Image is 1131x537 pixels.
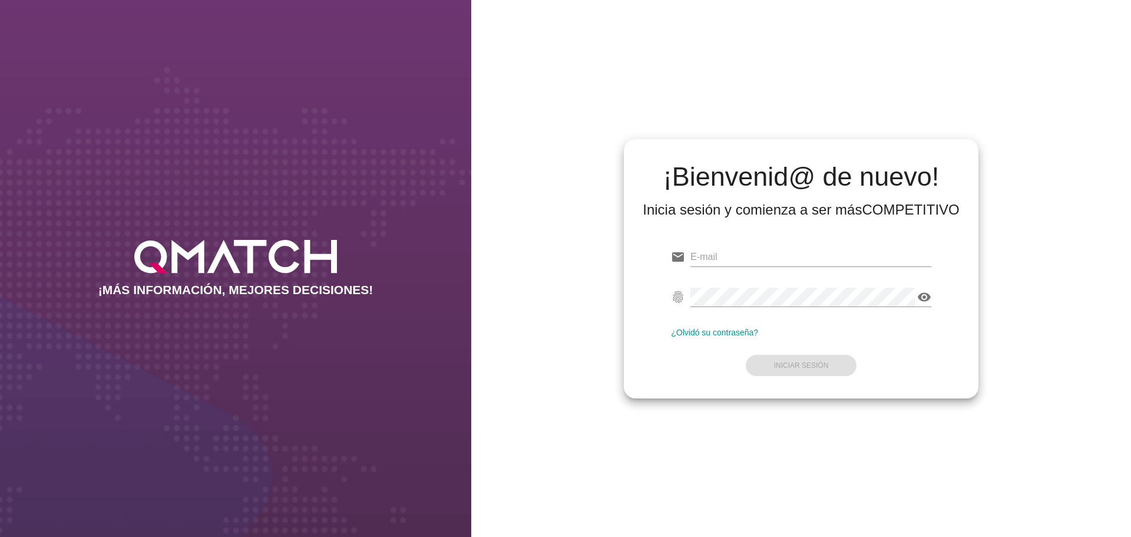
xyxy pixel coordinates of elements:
[671,290,685,304] i: fingerprint
[643,163,960,191] h2: ¡Bienvenid@ de nuevo!
[671,328,758,337] a: ¿Olvidó su contraseña?
[690,248,931,266] input: E-mail
[671,250,685,264] i: email
[917,290,931,304] i: visibility
[643,200,960,219] div: Inicia sesión y comienza a ser más
[98,283,373,297] h2: ¡MÁS INFORMACIÓN, MEJORES DECISIONES!
[862,202,959,218] strong: COMPETITIVO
